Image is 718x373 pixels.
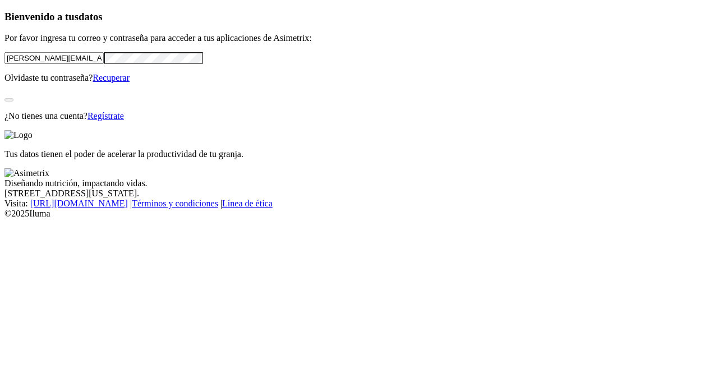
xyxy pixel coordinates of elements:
[4,199,714,209] div: Visita : | |
[4,178,714,188] div: Diseñando nutrición, impactando vidas.
[79,11,103,22] span: datos
[4,111,714,121] p: ¿No tienes una cuenta?
[4,149,714,159] p: Tus datos tienen el poder de acelerar la productividad de tu granja.
[222,199,273,208] a: Línea de ética
[4,52,104,64] input: Tu correo
[132,199,218,208] a: Términos y condiciones
[4,73,714,83] p: Olvidaste tu contraseña?
[88,111,124,121] a: Regístrate
[4,168,49,178] img: Asimetrix
[4,11,714,23] h3: Bienvenido a tus
[4,209,714,219] div: © 2025 Iluma
[30,199,128,208] a: [URL][DOMAIN_NAME]
[4,33,714,43] p: Por favor ingresa tu correo y contraseña para acceder a tus aplicaciones de Asimetrix:
[4,188,714,199] div: [STREET_ADDRESS][US_STATE].
[93,73,130,82] a: Recuperar
[4,130,33,140] img: Logo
